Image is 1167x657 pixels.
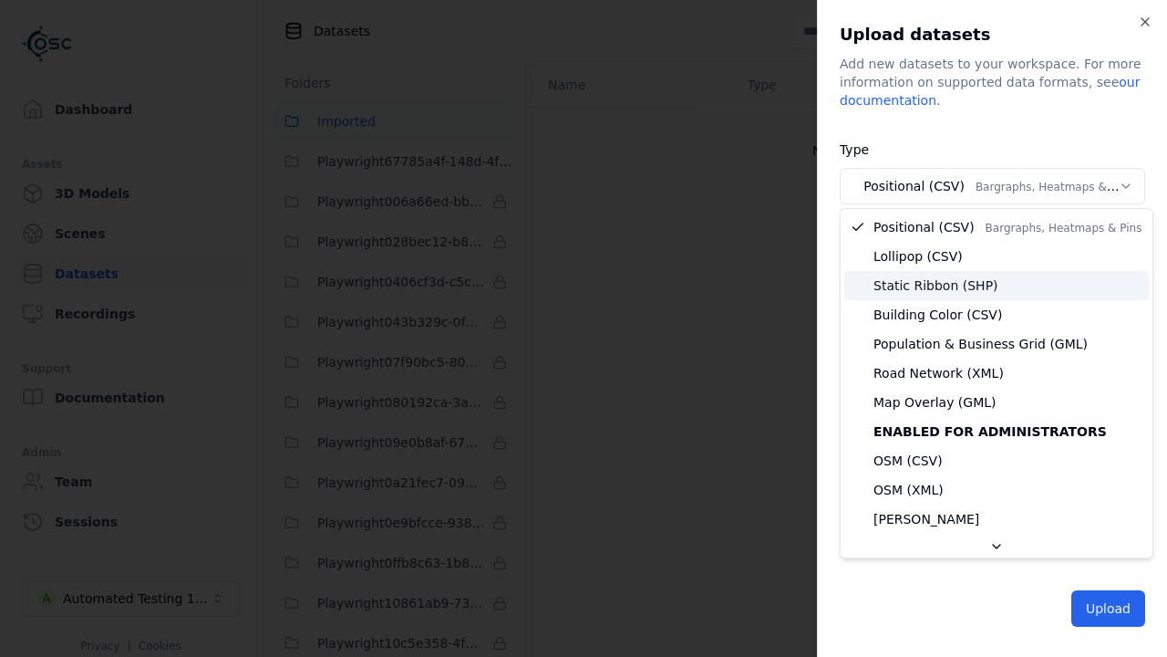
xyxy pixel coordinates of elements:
[873,393,997,412] span: Map Overlay (GML)
[844,417,1149,446] div: Enabled for administrators
[873,510,979,528] span: [PERSON_NAME]
[873,335,1088,353] span: Population & Business Grid (GML)
[986,222,1142,235] span: Bargraphs, Heatmaps & Pins
[873,481,944,499] span: OSM (XML)
[873,452,943,470] span: OSM (CSV)
[873,218,1141,236] span: Positional (CSV)
[873,276,998,295] span: Static Ribbon (SHP)
[873,306,1002,324] span: Building Color (CSV)
[873,364,1004,382] span: Road Network (XML)
[873,247,963,266] span: Lollipop (CSV)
